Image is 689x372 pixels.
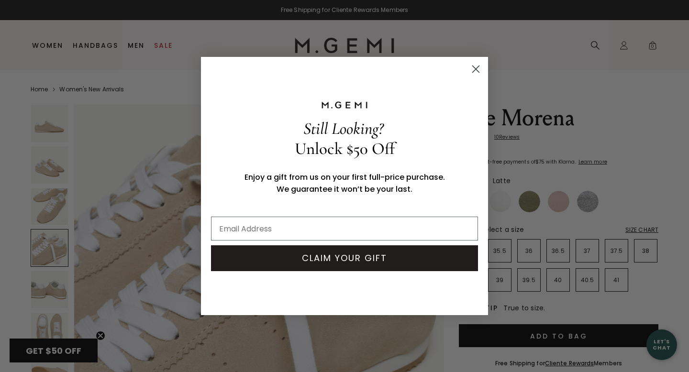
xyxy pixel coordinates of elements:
[303,119,383,139] span: Still Looking?
[244,172,445,195] span: Enjoy a gift from us on your first full-price purchase. We guarantee it won’t be your last.
[321,101,368,109] img: M.GEMI
[467,61,484,77] button: Close dialog
[211,217,478,241] input: Email Address
[211,245,478,271] button: CLAIM YOUR GIFT
[295,139,395,159] span: Unlock $50 Off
